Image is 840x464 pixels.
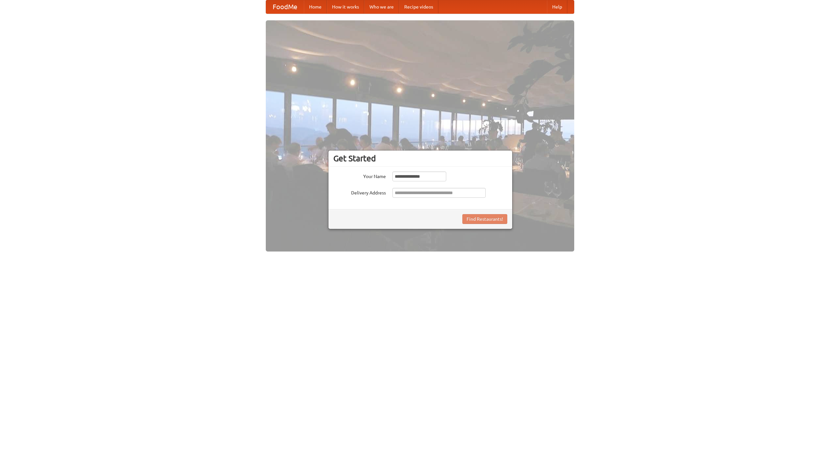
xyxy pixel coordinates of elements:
label: Your Name [333,171,386,180]
label: Delivery Address [333,188,386,196]
a: Who we are [364,0,399,13]
button: Find Restaurants! [462,214,507,224]
a: FoodMe [266,0,304,13]
a: Help [547,0,567,13]
a: Recipe videos [399,0,438,13]
a: Home [304,0,327,13]
h3: Get Started [333,153,507,163]
a: How it works [327,0,364,13]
